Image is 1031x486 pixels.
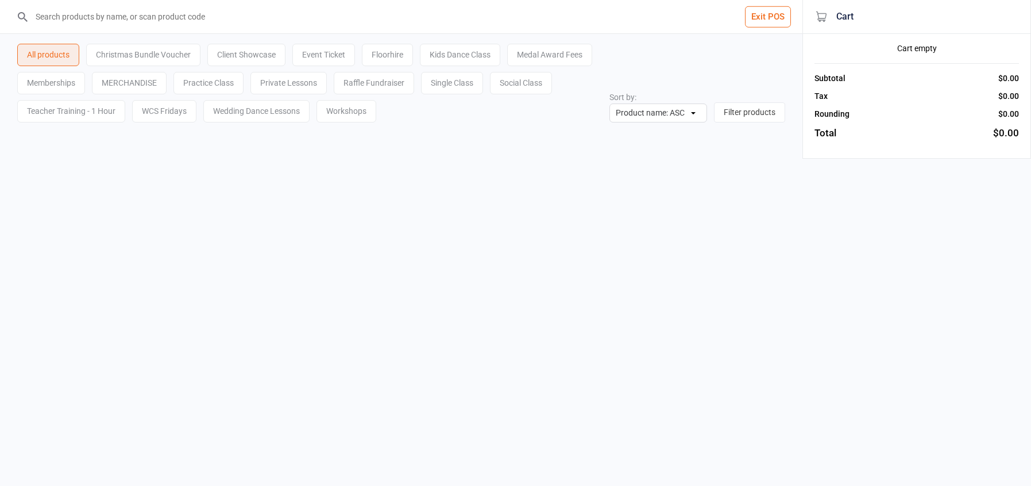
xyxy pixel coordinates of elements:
[507,44,592,66] div: Medal Award Fees
[292,44,355,66] div: Event Ticket
[362,44,413,66] div: Floorhire
[421,72,483,94] div: Single Class
[814,126,836,141] div: Total
[17,44,79,66] div: All products
[17,100,125,123] div: Teacher Training - 1 Hour
[814,72,845,85] div: Subtotal
[814,43,1019,55] div: Cart empty
[420,44,500,66] div: Kids Dance Class
[814,108,849,120] div: Rounding
[993,126,1019,141] div: $0.00
[609,93,636,102] label: Sort by:
[86,44,200,66] div: Christmas Bundle Voucher
[998,108,1019,120] div: $0.00
[207,44,285,66] div: Client Showcase
[250,72,327,94] div: Private Lessons
[173,72,244,94] div: Practice Class
[745,6,791,28] button: Exit POS
[92,72,167,94] div: MERCHANDISE
[714,102,785,123] button: Filter products
[998,90,1019,102] div: $0.00
[316,100,376,123] div: Workshops
[814,90,828,102] div: Tax
[998,72,1019,85] div: $0.00
[334,72,414,94] div: Raffle Fundraiser
[490,72,552,94] div: Social Class
[132,100,196,123] div: WCS Fridays
[17,72,85,94] div: Memberships
[203,100,310,123] div: Wedding Dance Lessons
